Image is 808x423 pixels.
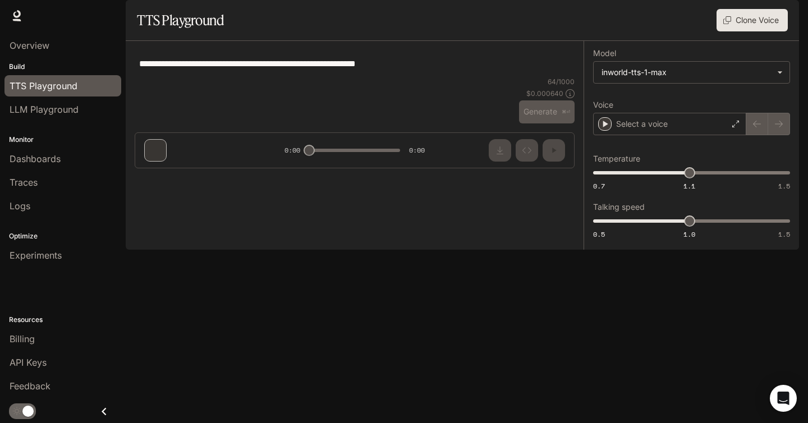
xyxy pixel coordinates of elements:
[137,9,224,31] h1: TTS Playground
[593,203,645,211] p: Talking speed
[593,229,605,239] span: 0.5
[548,77,575,86] p: 64 / 1000
[778,229,790,239] span: 1.5
[593,155,640,163] p: Temperature
[593,101,613,109] p: Voice
[602,67,772,78] div: inworld-tts-1-max
[778,181,790,191] span: 1.5
[770,385,797,412] div: Open Intercom Messenger
[683,229,695,239] span: 1.0
[616,118,668,130] p: Select a voice
[717,9,788,31] button: Clone Voice
[683,181,695,191] span: 1.1
[594,62,789,83] div: inworld-tts-1-max
[593,49,616,57] p: Model
[526,89,563,98] p: $ 0.000640
[593,181,605,191] span: 0.7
